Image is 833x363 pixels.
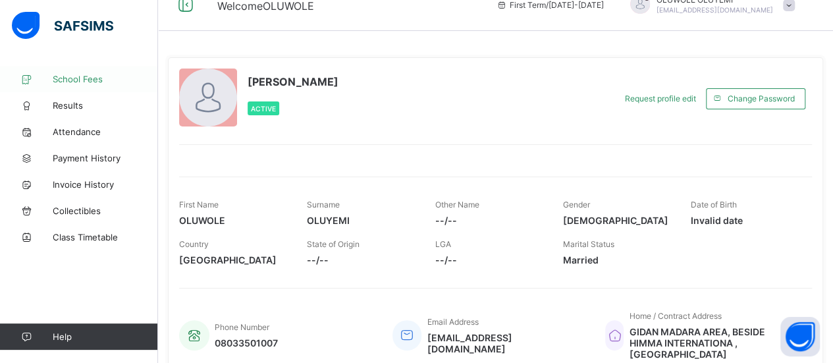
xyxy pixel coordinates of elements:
[53,232,158,242] span: Class Timetable
[728,94,795,103] span: Change Password
[53,153,158,163] span: Payment History
[53,331,157,342] span: Help
[248,75,338,88] span: [PERSON_NAME]
[215,337,278,349] span: 08033501007
[691,200,737,209] span: Date of Birth
[53,126,158,137] span: Attendance
[12,12,113,40] img: safsims
[53,206,158,216] span: Collectibles
[53,179,158,190] span: Invoice History
[53,74,158,84] span: School Fees
[179,239,209,249] span: Country
[563,215,671,226] span: [DEMOGRAPHIC_DATA]
[629,326,799,360] span: GIDAN MADARA AREA, BESIDE HIMMA INTERNATIONA , [GEOGRAPHIC_DATA]
[307,200,340,209] span: Surname
[179,200,219,209] span: First Name
[427,332,585,354] span: [EMAIL_ADDRESS][DOMAIN_NAME]
[179,215,287,226] span: OLUWOLE
[307,254,415,265] span: --/--
[215,322,269,332] span: Phone Number
[435,239,450,249] span: LGA
[629,311,721,321] span: Home / Contract Address
[780,317,820,356] button: Open asap
[563,254,671,265] span: Married
[435,254,543,265] span: --/--
[625,94,696,103] span: Request profile edit
[53,100,158,111] span: Results
[691,215,799,226] span: Invalid date
[563,239,614,249] span: Marital Status
[307,215,415,226] span: OLUYEMI
[251,105,276,113] span: Active
[435,200,479,209] span: Other Name
[307,239,360,249] span: State of Origin
[179,254,287,265] span: [GEOGRAPHIC_DATA]
[435,215,543,226] span: --/--
[657,6,773,14] span: [EMAIL_ADDRESS][DOMAIN_NAME]
[427,317,478,327] span: Email Address
[563,200,590,209] span: Gender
